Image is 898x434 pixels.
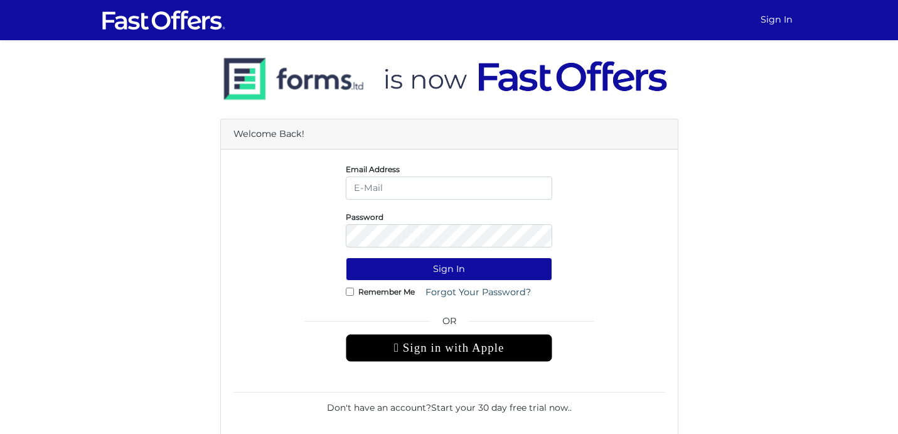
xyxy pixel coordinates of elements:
div: Don't have an account? . [233,392,665,415]
a: Start your 30 day free trial now. [431,402,570,413]
label: Password [346,215,383,219]
div: Welcome Back! [221,119,678,149]
input: E-Mail [346,176,552,200]
button: Sign In [346,258,552,281]
a: Sign In [756,8,798,32]
label: Remember Me [358,290,415,293]
span: OR [346,314,552,334]
label: Email Address [346,168,400,171]
div: Sign in with Apple [346,334,552,362]
a: Forgot Your Password? [417,281,539,304]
